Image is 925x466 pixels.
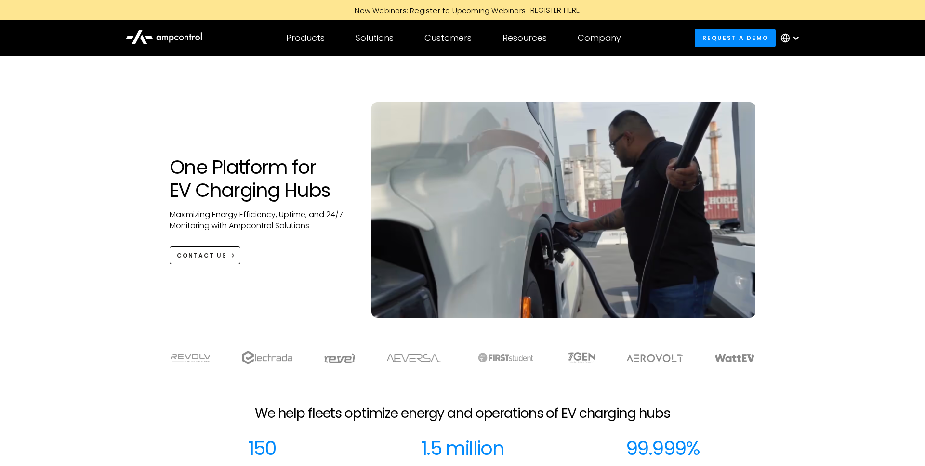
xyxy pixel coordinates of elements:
div: Customers [424,33,472,43]
a: CONTACT US [170,246,240,264]
img: Aerovolt Logo [626,354,684,362]
div: CONTACT US [177,251,227,260]
img: WattEV logo [714,354,755,362]
div: 99.999% [626,437,700,460]
div: REGISTER HERE [530,5,580,15]
a: Request a demo [695,29,776,47]
img: electrada logo [242,351,292,364]
p: Maximizing Energy Efficiency, Uptime, and 24/7 Monitoring with Ampcontrol Solutions [170,209,352,231]
div: Solutions [356,33,394,43]
div: 150 [248,437,276,460]
div: Resources [502,33,547,43]
div: Company [578,33,621,43]
div: Products [286,33,325,43]
h2: We help fleets optimize energy and operations of EV charging hubs [255,405,670,422]
div: New Webinars: Register to Upcoming Webinars [345,5,530,15]
div: 1.5 million [421,437,504,460]
a: New Webinars: Register to Upcoming WebinarsREGISTER HERE [246,5,679,15]
h1: One Platform for EV Charging Hubs [170,155,352,202]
